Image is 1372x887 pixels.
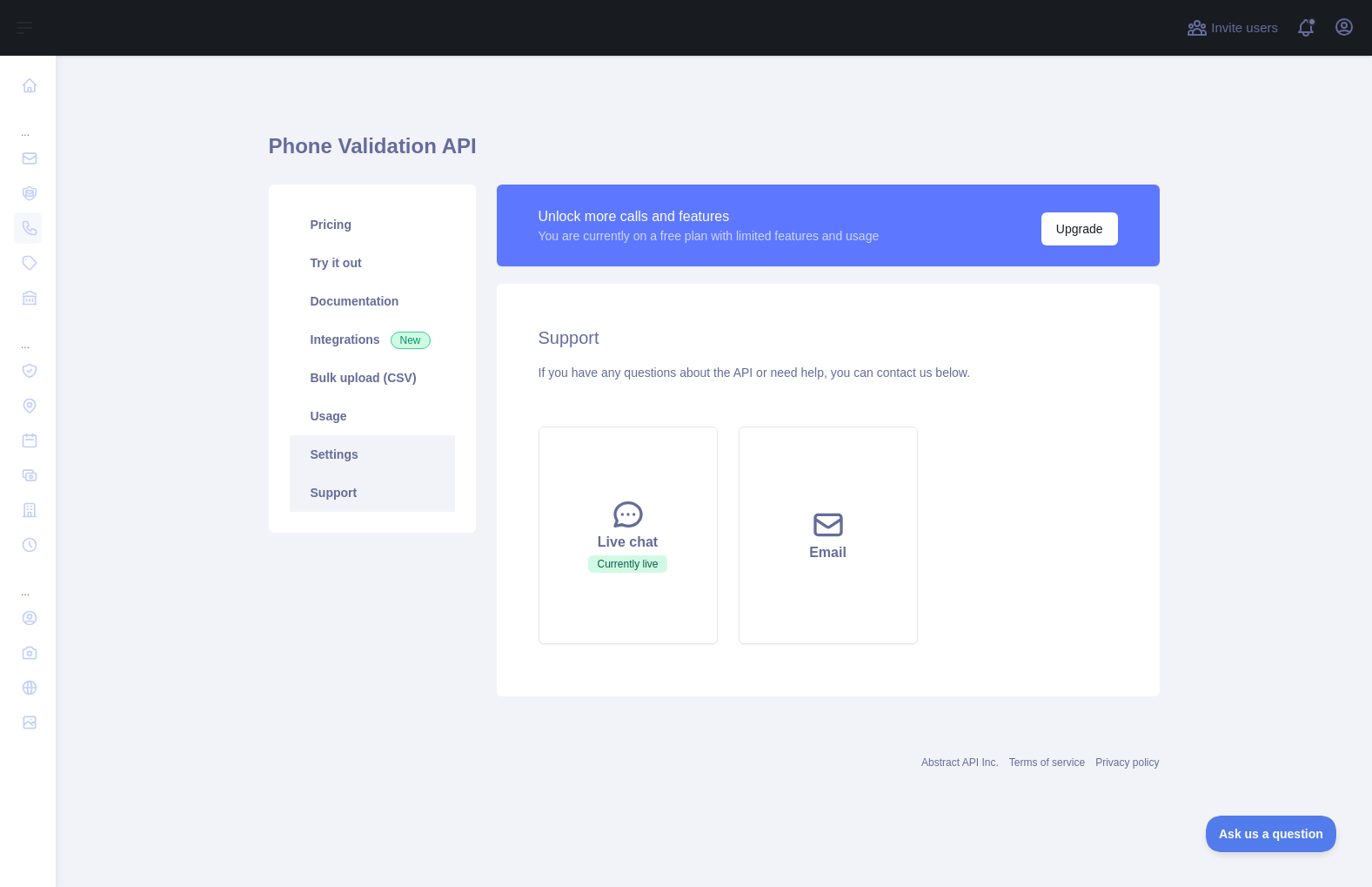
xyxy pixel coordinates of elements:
div: ... [14,317,42,352]
a: Bulk upload (CSV) [290,359,455,397]
a: Terms of service [1009,756,1085,769]
div: Email [760,542,896,563]
a: Settings [290,435,455,474]
a: Support [290,474,455,512]
h2: Support [539,326,1118,350]
div: Unlock more calls and features [539,206,880,227]
a: Pricing [290,205,455,244]
button: Live chatCurrently live [539,427,718,644]
div: You are currently on a free plan with limited features and usage [539,227,880,245]
div: Live chat [560,532,696,553]
iframe: Toggle Customer Support [1206,816,1337,852]
div: ... [14,104,42,139]
span: Currently live [588,555,666,573]
button: Invite users [1183,14,1282,42]
div: If you have any questions about the API or need help, you can contact us below. [539,364,1118,381]
a: Integrations New [290,320,455,359]
a: Try it out [290,244,455,282]
button: Email [739,427,918,644]
button: Upgrade [1041,212,1118,245]
span: New [391,332,431,349]
a: Privacy policy [1095,756,1159,769]
a: Usage [290,397,455,435]
h1: Phone Validation API [269,132,1160,174]
a: Abstract API Inc. [921,756,999,769]
a: Documentation [290,282,455,320]
span: Invite users [1211,18,1278,38]
div: ... [14,564,42,599]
